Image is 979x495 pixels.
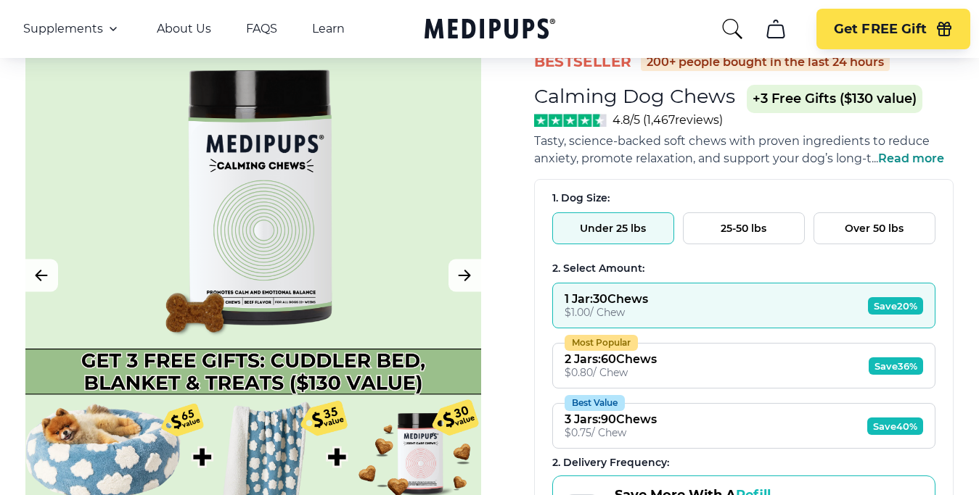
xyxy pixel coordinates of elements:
[552,283,935,328] button: 1 Jar:30Chews$1.00/ ChewSave20%
[312,22,345,36] a: Learn
[534,151,872,165] span: anxiety, promote relaxation, and support your dog’s long-t
[565,412,657,426] div: 3 Jars : 90 Chews
[246,22,277,36] a: FAQS
[534,84,735,108] h1: Calming Dog Chews
[814,212,935,244] button: Over 50 lbs
[23,20,122,38] button: Supplements
[565,335,638,351] div: Most Popular
[867,417,923,435] span: Save 40%
[613,113,723,127] span: 4.8/5 ( 1,467 reviews)
[816,9,970,49] button: Get FREE Gift
[425,15,555,45] a: Medipups
[552,212,674,244] button: Under 25 lbs
[747,85,922,113] span: +3 Free Gifts ($130 value)
[25,259,58,292] button: Previous Image
[872,151,944,165] span: ...
[552,191,935,205] div: 1. Dog Size:
[683,212,805,244] button: 25-50 lbs
[565,426,657,439] div: $ 0.75 / Chew
[878,151,944,165] span: Read more
[534,114,607,127] img: Stars - 4.8
[552,343,935,388] button: Most Popular2 Jars:60Chews$0.80/ ChewSave36%
[552,456,669,469] span: 2 . Delivery Frequency:
[834,21,927,38] span: Get FREE Gift
[721,17,744,41] button: search
[641,54,890,71] div: 200+ people bought in the last 24 hours
[565,395,625,411] div: Best Value
[869,357,923,375] span: Save 36%
[157,22,211,36] a: About Us
[565,352,657,366] div: 2 Jars : 60 Chews
[23,22,103,36] span: Supplements
[565,292,648,306] div: 1 Jar : 30 Chews
[552,262,935,275] div: 2. Select Amount:
[552,403,935,449] button: Best Value3 Jars:90Chews$0.75/ ChewSave40%
[565,306,648,319] div: $ 1.00 / Chew
[534,134,930,148] span: Tasty, science-backed soft chews with proven ingredients to reduce
[565,366,657,379] div: $ 0.80 / Chew
[868,297,923,315] span: Save 20%
[448,259,481,292] button: Next Image
[758,12,793,46] button: cart
[534,52,632,72] span: BestSeller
